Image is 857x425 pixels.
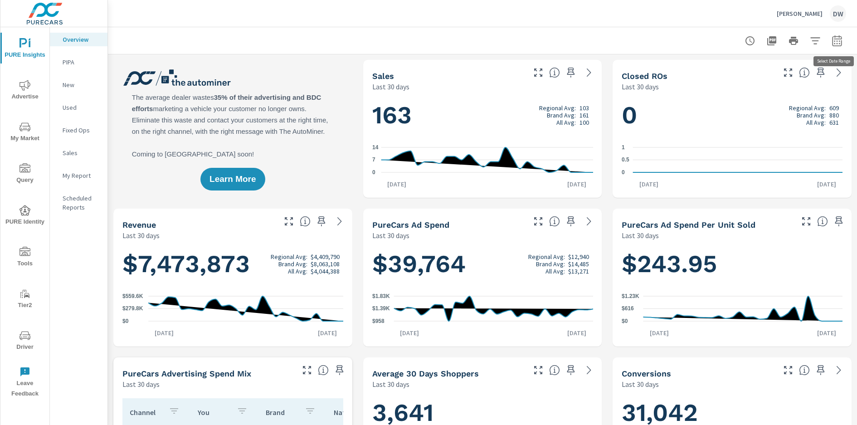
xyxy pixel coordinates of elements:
[271,253,307,260] p: Regional Avg:
[789,104,826,112] p: Regional Avg:
[314,214,329,229] span: Save this to your personalized report
[3,247,47,269] span: Tools
[777,10,823,18] p: [PERSON_NAME]
[0,27,49,403] div: nav menu
[622,230,659,241] p: Last 30 days
[372,230,409,241] p: Last 30 days
[50,169,107,182] div: My Report
[622,306,634,312] text: $616
[643,328,675,337] p: [DATE]
[282,214,296,229] button: Make Fullscreen
[579,119,589,126] p: 100
[830,5,846,22] div: DW
[832,363,846,377] a: See more details in report
[372,169,375,176] text: 0
[549,365,560,376] span: A rolling 30 day total of daily Shoppers on the dealership website, averaged over the selected da...
[318,365,329,376] span: This table looks at how you compare to the amount of budget you spend per channel as opposed to y...
[311,268,340,275] p: $4,044,388
[832,65,846,80] a: See more details in report
[561,328,593,337] p: [DATE]
[781,363,795,377] button: Make Fullscreen
[556,119,576,126] p: All Avg:
[531,214,545,229] button: Make Fullscreen
[50,146,107,160] div: Sales
[531,65,545,80] button: Make Fullscreen
[622,81,659,92] p: Last 30 days
[372,293,390,299] text: $1.83K
[332,214,347,229] a: See more details in report
[122,230,160,241] p: Last 30 days
[311,260,340,268] p: $8,063,108
[63,171,100,180] p: My Report
[3,288,47,311] span: Tier2
[568,268,589,275] p: $13,271
[549,67,560,78] span: Number of vehicles sold by the dealership over the selected date range. [Source: This data is sou...
[63,58,100,67] p: PIPA
[622,293,639,299] text: $1.23K
[63,80,100,89] p: New
[622,318,628,324] text: $0
[622,369,671,378] h5: Conversions
[3,122,47,144] span: My Market
[539,104,576,112] p: Regional Avg:
[564,65,578,80] span: Save this to your personalized report
[50,55,107,69] div: PIPA
[564,214,578,229] span: Save this to your personalized report
[122,220,156,230] h5: Revenue
[122,318,129,324] text: $0
[781,65,795,80] button: Make Fullscreen
[829,112,839,119] p: 880
[784,32,803,50] button: Print Report
[829,104,839,112] p: 609
[622,169,625,176] text: 0
[372,379,409,390] p: Last 30 days
[372,100,593,131] h1: 163
[829,119,839,126] p: 631
[122,369,251,378] h5: PureCars Advertising Spend Mix
[372,249,593,279] h1: $39,764
[582,363,596,377] a: See more details in report
[813,65,828,80] span: Save this to your personalized report
[372,305,390,312] text: $1.39K
[622,71,667,81] h5: Closed ROs
[372,71,394,81] h5: Sales
[372,220,449,230] h5: PureCars Ad Spend
[381,180,413,189] p: [DATE]
[579,104,589,112] p: 103
[547,112,576,119] p: Brand Avg:
[3,80,47,102] span: Advertise
[528,253,565,260] p: Regional Avg:
[372,318,385,324] text: $958
[813,363,828,377] span: Save this to your personalized report
[561,180,593,189] p: [DATE]
[3,205,47,227] span: PURE Identity
[372,157,375,163] text: 7
[130,408,161,417] p: Channel
[3,330,47,352] span: Driver
[63,35,100,44] p: Overview
[579,112,589,119] p: 161
[209,175,256,183] span: Learn More
[799,214,813,229] button: Make Fullscreen
[549,216,560,227] span: Total cost of media for all PureCars channels for the selected dealership group over the selected...
[312,328,343,337] p: [DATE]
[300,216,311,227] span: Total sales revenue over the selected date range. [Source: This data is sourced from the dealer’s...
[63,126,100,135] p: Fixed Ops
[536,260,565,268] p: Brand Avg:
[63,194,100,212] p: Scheduled Reports
[122,379,160,390] p: Last 30 days
[622,144,625,151] text: 1
[372,369,479,378] h5: Average 30 Days Shoppers
[531,363,545,377] button: Make Fullscreen
[50,78,107,92] div: New
[568,260,589,268] p: $14,485
[797,112,826,119] p: Brand Avg:
[568,253,589,260] p: $12,940
[545,268,565,275] p: All Avg:
[200,168,265,191] button: Learn More
[806,119,826,126] p: All Avg:
[832,214,846,229] span: Save this to your personalized report
[122,306,143,312] text: $279.8K
[799,67,810,78] span: Number of Repair Orders Closed by the selected dealership group over the selected time range. [So...
[811,328,842,337] p: [DATE]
